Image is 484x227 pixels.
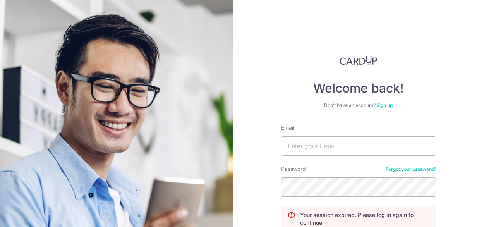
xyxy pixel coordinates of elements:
a: Forgot your password? [386,166,436,172]
label: Password [281,165,306,173]
input: Enter your Email [281,136,436,156]
div: Don’t have an account? [281,102,436,108]
img: CardUp Logo [340,56,378,65]
h4: Welcome back! [281,81,436,96]
a: Sign up [376,102,393,108]
p: Your session expired. Please log in again to continue. [300,211,429,227]
label: Email [281,124,294,132]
